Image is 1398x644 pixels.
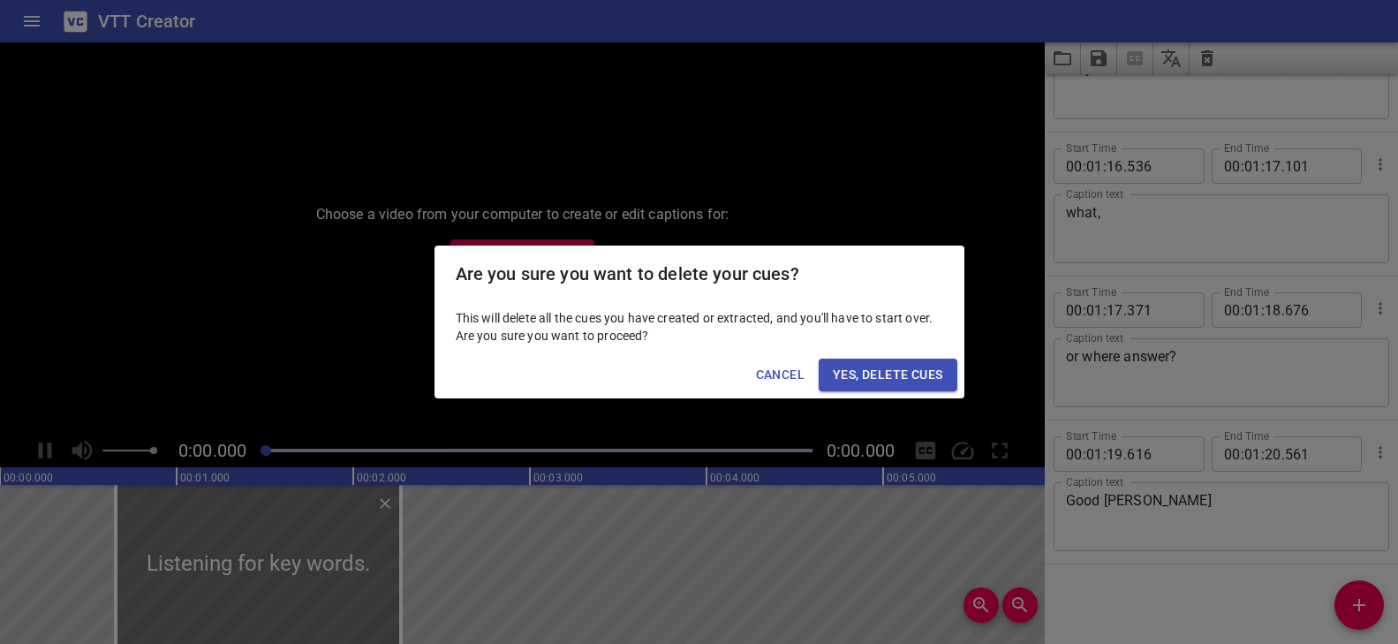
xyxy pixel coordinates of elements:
[756,364,805,386] span: Cancel
[749,359,812,391] button: Cancel
[819,359,956,391] button: Yes, Delete Cues
[456,260,943,288] h2: Are you sure you want to delete your cues?
[435,302,964,352] div: This will delete all the cues you have created or extracted, and you'll have to start over. Are y...
[833,364,942,386] span: Yes, Delete Cues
